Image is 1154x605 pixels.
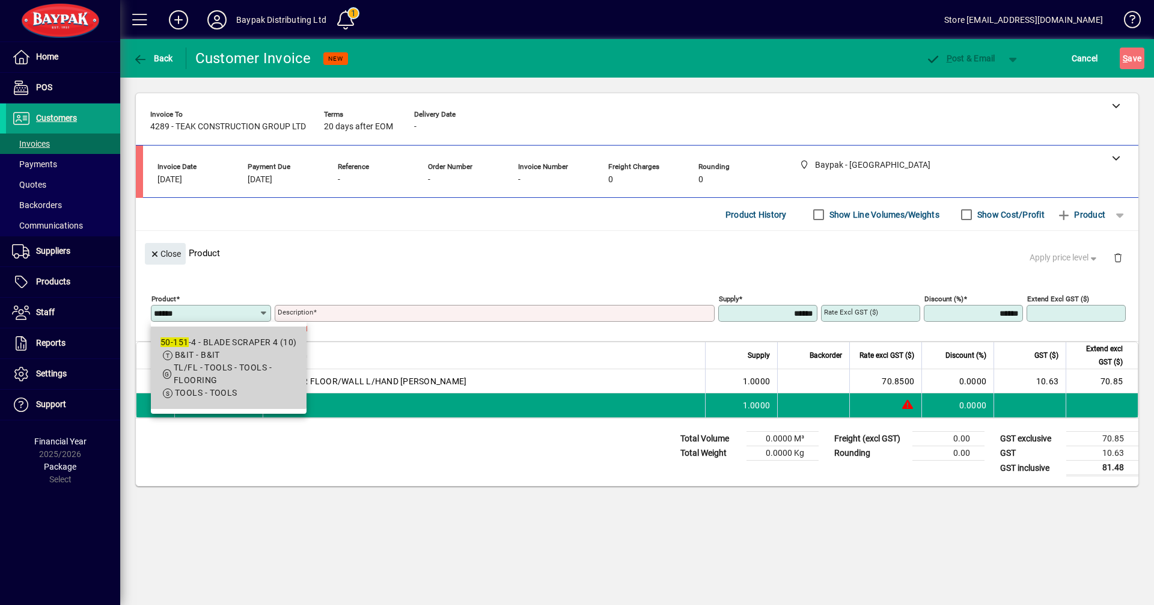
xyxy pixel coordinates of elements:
mat-label: Discount (%) [924,295,963,303]
td: Rounding [828,446,912,461]
div: 70.8500 [857,375,914,387]
span: Package [44,462,76,471]
button: Delete [1104,243,1132,272]
td: Total Weight [674,446,746,461]
td: Freight (excl GST) [828,432,912,446]
span: Invoices [12,139,50,149]
span: [DATE] [157,175,182,185]
span: NEW [328,55,343,63]
a: Payments [6,154,120,174]
a: Staff [6,298,120,328]
span: TL/FL - TOOLS - TOOLS - FLOORING [174,363,272,385]
span: - [414,122,417,132]
span: 1.0000 [743,399,771,411]
span: Products [36,277,70,286]
a: POS [6,73,120,103]
a: Communications [6,215,120,236]
span: Backorders [12,200,62,210]
button: Apply price level [1025,247,1104,269]
span: B&IT - B&IT [175,350,220,360]
span: [DATE] [248,175,272,185]
td: Total Volume [674,432,746,446]
td: 70.85 [1066,369,1138,393]
td: 10.63 [1066,446,1138,461]
span: Staff [36,307,55,317]
span: 4289 - TEAK CONSTRUCTION GROUP LTD [150,122,306,132]
span: 0 [698,175,703,185]
a: Settings [6,359,120,389]
div: -4 - BLADE SCRAPER 4 (10) [160,336,297,349]
span: SCRAPER FLOOR/WALL L/HAND [PERSON_NAME] [270,375,467,387]
button: Back [130,48,176,69]
button: Close [145,243,186,265]
td: 0.00 [912,446,985,461]
app-page-header-button: Back [120,48,186,69]
span: Cancel [1072,49,1098,68]
span: GST ($) [1034,349,1058,362]
mat-label: Rate excl GST ($) [824,308,878,316]
app-page-header-button: Delete [1104,252,1132,263]
mat-label: Extend excl GST ($) [1027,295,1089,303]
div: Baypak Distributing Ltd [236,10,326,29]
span: POS [36,82,52,92]
span: 20 days after EOM [324,122,393,132]
span: S [1123,54,1128,63]
button: Product History [721,204,792,226]
span: Suppliers [36,246,70,256]
span: ave [1123,49,1141,68]
label: Show Line Volumes/Weights [827,209,939,221]
em: 50-151 [160,337,189,347]
span: Rate excl GST ($) [859,349,914,362]
mat-option: 50-151-4 - BLADE SCRAPER 4 (10) [151,327,307,409]
a: Knowledge Base [1115,2,1139,41]
mat-label: Supply [719,295,739,303]
label: Show Cost/Profit [975,209,1045,221]
span: P [947,54,952,63]
span: Settings [36,369,67,378]
span: Communications [12,221,83,230]
span: 0 [608,175,613,185]
td: GST [994,446,1066,461]
span: ost & Email [926,54,995,63]
a: Support [6,390,120,420]
td: GST exclusive [994,432,1066,446]
div: Store [EMAIL_ADDRESS][DOMAIN_NAME] [944,10,1103,29]
a: Reports [6,328,120,358]
a: Invoices [6,134,120,154]
span: - [338,175,340,185]
a: Backorders [6,195,120,215]
span: Apply price level [1030,251,1099,264]
div: Product [136,231,1138,275]
td: 81.48 [1066,461,1138,476]
span: Home [36,52,58,61]
td: 0.0000 Kg [746,446,819,461]
button: Save [1120,48,1144,69]
span: Support [36,399,66,409]
span: Product History [725,205,787,224]
td: 0.0000 M³ [746,432,819,446]
span: - [428,175,430,185]
span: Customers [36,113,77,123]
span: Quotes [12,180,46,189]
app-page-header-button: Close [142,248,189,259]
span: Reports [36,338,66,348]
td: 10.63 [994,369,1066,393]
mat-label: Product [151,295,176,303]
button: Add [159,9,198,31]
td: 0.00 [912,432,985,446]
td: 0.0000 [921,369,994,393]
span: 1.0000 [743,375,771,387]
span: Discount (%) [945,349,986,362]
span: TOOLS - TOOLS [175,388,237,398]
button: Post & Email [920,48,1001,69]
span: Extend excl GST ($) [1073,342,1123,369]
a: Home [6,42,120,72]
span: Payments [12,159,57,169]
span: Close [150,244,181,264]
mat-label: Description [278,308,313,316]
button: Cancel [1069,48,1101,69]
td: 0.0000 [921,393,994,417]
a: Quotes [6,174,120,195]
span: Supply [748,349,770,362]
a: Products [6,267,120,297]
